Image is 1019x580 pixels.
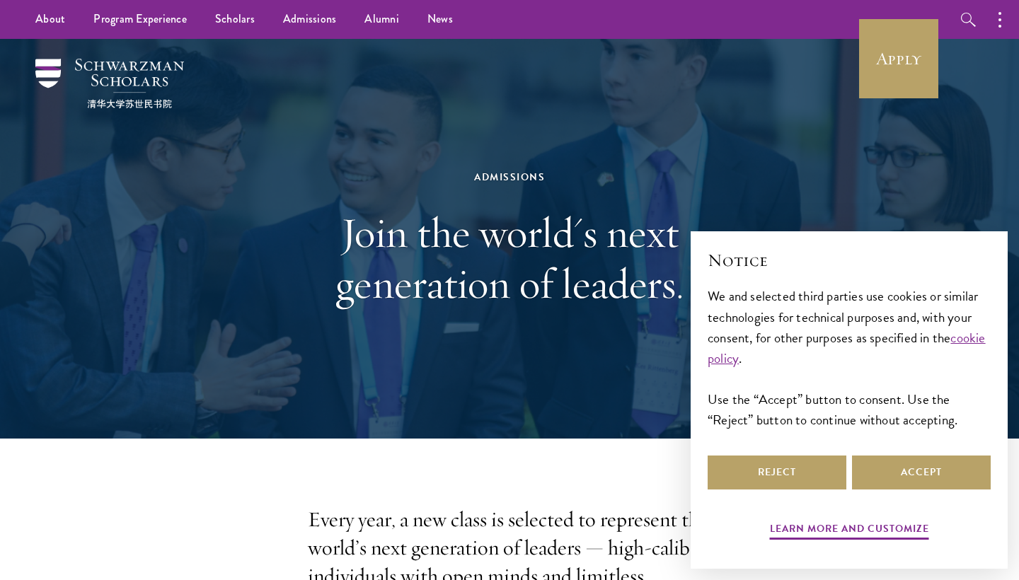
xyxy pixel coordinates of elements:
[852,456,991,489] button: Accept
[35,59,184,108] img: Schwarzman Scholars
[265,207,754,309] h1: Join the world's next generation of leaders.
[708,248,991,272] h2: Notice
[265,168,754,186] div: Admissions
[859,19,938,98] a: Apply
[708,456,846,489] button: Reject
[708,327,986,369] a: cookie policy
[708,286,991,429] div: We and selected third parties use cookies or similar technologies for technical purposes and, wit...
[770,520,929,542] button: Learn more and customize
